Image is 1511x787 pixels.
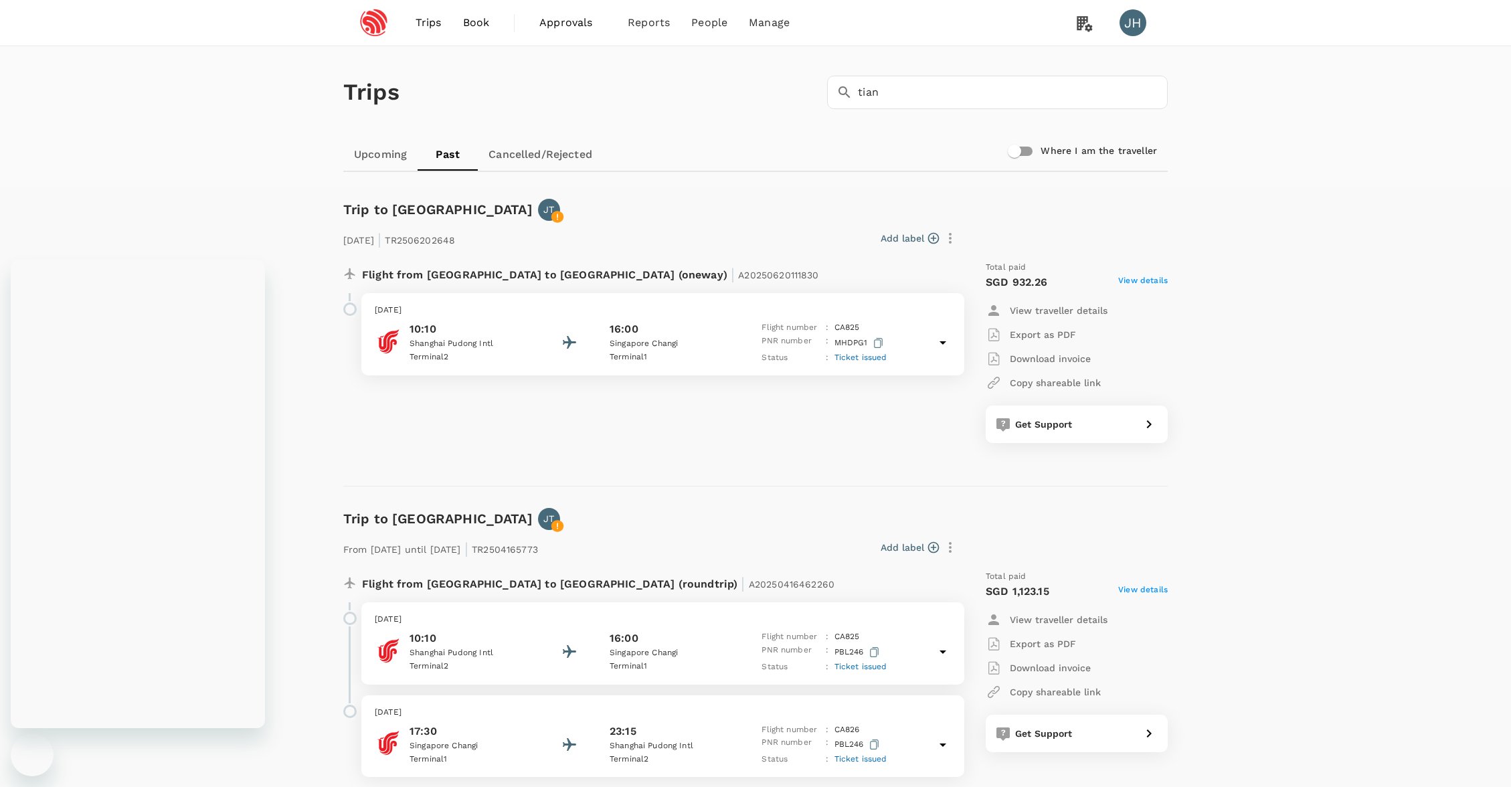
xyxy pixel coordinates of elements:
[1010,685,1101,699] p: Copy shareable link
[539,15,606,31] span: Approvals
[478,139,603,171] a: Cancelled/Rejected
[881,232,939,245] button: Add label
[986,680,1101,704] button: Copy shareable link
[1010,328,1076,341] p: Export as PDF
[628,15,670,31] span: Reports
[834,736,882,753] p: PBL246
[410,646,530,660] p: Shanghai Pudong Intl
[410,660,530,673] p: Terminal 2
[410,630,530,646] p: 10:10
[1118,274,1168,290] span: View details
[881,541,939,554] button: Add label
[375,304,951,317] p: [DATE]
[343,226,455,250] p: [DATE] TR2506202648
[375,729,402,756] img: Air China
[826,736,828,753] p: :
[691,15,727,31] span: People
[1015,419,1073,430] span: Get Support
[1010,304,1107,317] p: View traveller details
[1010,376,1101,389] p: Copy shareable link
[375,637,402,664] img: Air China
[377,230,381,249] span: |
[1010,613,1107,626] p: View traveller details
[610,753,730,766] p: Terminal 2
[410,337,530,351] p: Shanghai Pudong Intl
[826,753,828,766] p: :
[858,76,1168,109] input: Search by travellers, trips, or destination, label, team
[762,661,820,674] p: Status
[1010,661,1091,675] p: Download invoice
[362,261,819,285] p: Flight from [GEOGRAPHIC_DATA] to [GEOGRAPHIC_DATA] (oneway)
[826,644,828,661] p: :
[1120,9,1146,36] div: JH
[410,739,530,753] p: Singapore Changi
[610,660,730,673] p: Terminal 1
[762,351,820,365] p: Status
[986,656,1091,680] button: Download invoice
[986,371,1101,395] button: Copy shareable link
[762,736,820,753] p: PNR number
[543,203,554,216] p: JT
[826,351,828,365] p: :
[410,351,530,364] p: Terminal 2
[762,335,820,351] p: PNR number
[834,644,882,661] p: PBL246
[1041,144,1157,159] h6: Where I am the traveller
[410,321,530,337] p: 10:10
[834,335,886,351] p: MHDPG1
[610,723,636,739] p: 23:15
[11,260,265,728] iframe: Messaging window
[762,630,820,644] p: Flight number
[762,723,820,737] p: Flight number
[749,15,790,31] span: Manage
[343,8,405,37] img: Espressif Systems Singapore Pte Ltd
[826,723,828,737] p: :
[834,630,860,644] p: CA 825
[834,754,887,764] span: Ticket issued
[610,321,638,337] p: 16:00
[610,739,730,753] p: Shanghai Pudong Intl
[741,574,745,593] span: |
[986,608,1107,632] button: View traveller details
[463,15,490,31] span: Book
[762,644,820,661] p: PNR number
[375,706,951,719] p: [DATE]
[834,723,860,737] p: CA 826
[826,630,828,644] p: :
[418,139,478,171] a: Past
[375,328,402,355] img: Air China
[834,353,887,362] span: Ticket issued
[986,632,1076,656] button: Export as PDF
[1010,637,1076,650] p: Export as PDF
[410,753,530,766] p: Terminal 1
[410,723,530,739] p: 17:30
[11,733,54,776] iframe: Button to launch messaging window, conversation in progress
[343,139,418,171] a: Upcoming
[1015,728,1073,739] span: Get Support
[343,199,533,220] h6: Trip to [GEOGRAPHIC_DATA]
[362,570,834,594] p: Flight from [GEOGRAPHIC_DATA] to [GEOGRAPHIC_DATA] (roundtrip)
[416,15,442,31] span: Trips
[464,539,468,558] span: |
[986,298,1107,323] button: View traveller details
[610,351,730,364] p: Terminal 1
[1118,584,1168,600] span: View details
[610,337,730,351] p: Singapore Changi
[343,46,399,139] h1: Trips
[986,261,1027,274] span: Total paid
[610,646,730,660] p: Singapore Changi
[738,270,818,280] span: A20250620111830
[986,347,1091,371] button: Download invoice
[826,335,828,351] p: :
[343,508,533,529] h6: Trip to [GEOGRAPHIC_DATA]
[986,584,1049,600] p: SGD 1,123.15
[826,321,828,335] p: :
[762,321,820,335] p: Flight number
[986,323,1076,347] button: Export as PDF
[610,630,638,646] p: 16:00
[986,274,1048,290] p: SGD 932.26
[543,512,554,525] p: JT
[749,579,834,590] span: A20250416462260
[826,661,828,674] p: :
[343,535,538,559] p: From [DATE] until [DATE] TR2504165773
